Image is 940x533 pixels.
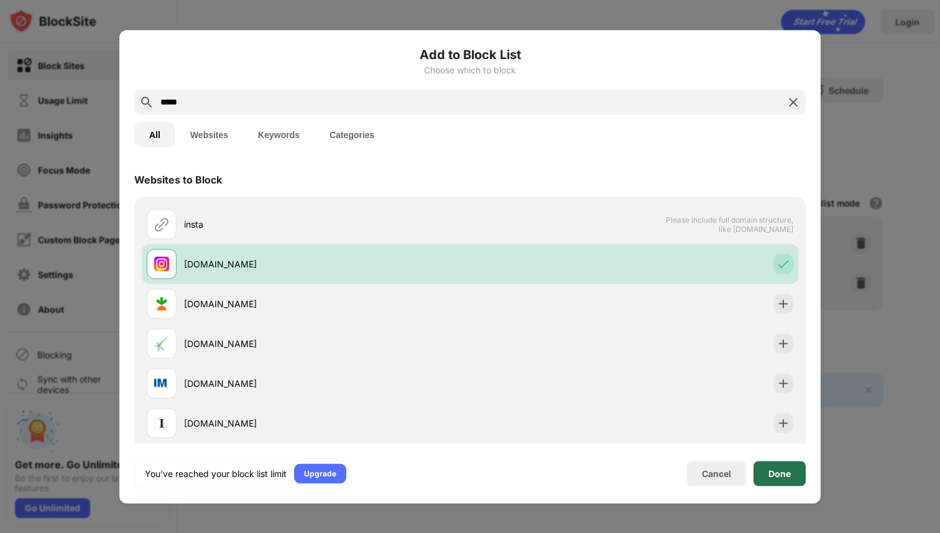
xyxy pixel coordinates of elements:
[154,415,169,430] img: favicons
[184,218,470,231] div: insta
[145,467,287,480] div: You’ve reached your block list limit
[304,467,336,480] div: Upgrade
[768,468,791,478] div: Done
[665,215,793,233] span: Please include full domain structure, like [DOMAIN_NAME]
[154,296,169,311] img: favicons
[184,417,470,430] div: [DOMAIN_NAME]
[134,173,222,185] div: Websites to Block
[154,336,169,351] img: favicons
[702,468,731,479] div: Cancel
[184,257,470,271] div: [DOMAIN_NAME]
[154,216,169,231] img: url.svg
[243,122,315,147] button: Keywords
[134,65,806,75] div: Choose which to block
[184,337,470,350] div: [DOMAIN_NAME]
[184,377,470,390] div: [DOMAIN_NAME]
[315,122,389,147] button: Categories
[154,256,169,271] img: favicons
[184,297,470,310] div: [DOMAIN_NAME]
[154,376,169,391] img: favicons
[175,122,243,147] button: Websites
[139,95,154,109] img: search.svg
[786,95,801,109] img: search-close
[134,45,806,63] h6: Add to Block List
[134,122,175,147] button: All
